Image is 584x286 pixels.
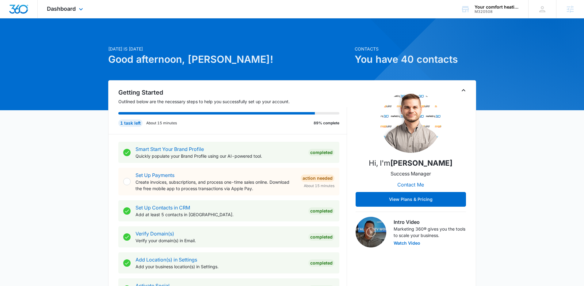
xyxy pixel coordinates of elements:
h1: Good afternoon, [PERSON_NAME]! [108,52,351,67]
p: Quickly populate your Brand Profile using our AI-powered tool. [136,153,303,159]
p: Marketing 360® gives you the tools to scale your business. [394,226,466,239]
p: Contacts [355,46,476,52]
button: Contact Me [391,177,430,192]
a: Add Location(s) in Settings [136,257,197,263]
div: Completed [308,149,334,156]
button: View Plans & Pricing [356,192,466,207]
div: account name [475,5,519,9]
p: Add your business location(s) in Settings. [136,263,303,270]
div: Completed [308,259,334,267]
a: Smart Start Your Brand Profile [136,146,204,152]
p: Success Manager [391,170,431,177]
h3: Intro Video [394,218,466,226]
strong: [PERSON_NAME] [390,159,452,167]
img: Niall Fowler [380,92,441,153]
p: Verify your domain(s) in Email. [136,237,303,244]
div: Completed [308,207,334,215]
p: 89% complete [314,120,339,126]
p: About 15 minutes [146,120,177,126]
h1: You have 40 contacts [355,52,476,67]
p: Create invoices, subscriptions, and process one-time sales online. Download the free mobile app t... [136,179,296,192]
span: About 15 minutes [304,183,334,189]
img: Intro Video [356,217,386,247]
span: Dashboard [47,6,76,12]
p: Hi, I'm [369,158,452,169]
button: Toggle Collapse [460,87,467,94]
button: Watch Video [394,241,420,245]
a: Verify Domain(s) [136,231,174,237]
div: account id [475,9,519,14]
a: Set Up Payments [136,172,174,178]
h2: Getting Started [118,88,347,97]
p: Add at least 5 contacts in [GEOGRAPHIC_DATA]. [136,211,303,218]
div: Completed [308,233,334,241]
div: Action Needed [301,175,334,182]
p: [DATE] is [DATE] [108,46,351,52]
a: Set Up Contacts in CRM [136,205,190,211]
p: Outlined below are the necessary steps to help you successfully set up your account. [118,98,347,105]
div: 1 task left [118,119,143,127]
